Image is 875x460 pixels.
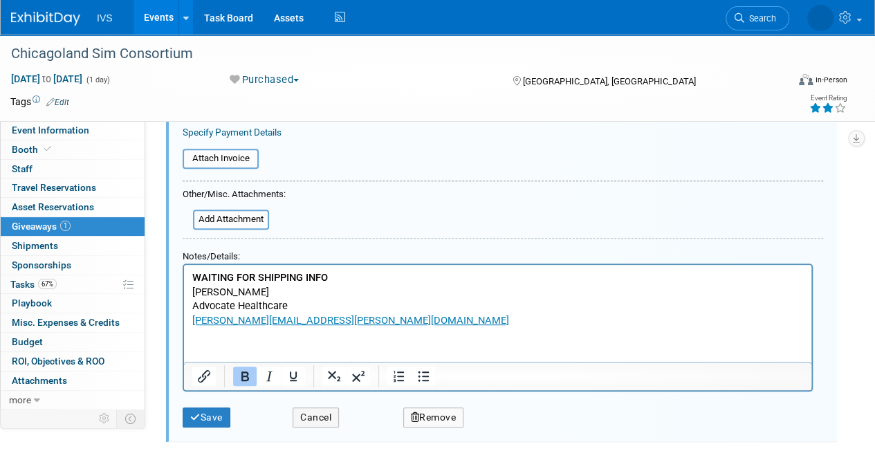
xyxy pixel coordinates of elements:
[85,75,110,84] span: (1 day)
[725,72,847,93] div: Event Format
[10,95,69,109] td: Tags
[183,188,286,205] div: Other/Misc. Attachments:
[322,367,346,386] button: Subscript
[1,237,145,255] a: Shipments
[60,221,71,231] span: 1
[807,5,833,31] img: Carrie Rhoads
[40,73,53,84] span: to
[184,265,811,362] iframe: Rich Text Area
[117,410,145,427] td: Toggle Event Tabs
[726,6,789,30] a: Search
[6,42,776,66] div: Chicagoland Sim Consortium
[1,160,145,178] a: Staff
[183,244,813,264] div: Notes/Details:
[403,407,464,427] button: Remove
[12,297,52,309] span: Playbook
[9,394,31,405] span: more
[97,12,113,24] span: IVS
[12,163,33,174] span: Staff
[1,313,145,332] a: Misc. Expenses & Credits
[347,367,370,386] button: Superscript
[1,178,145,197] a: Travel Reservations
[1,333,145,351] a: Budget
[1,198,145,217] a: Asset Reservations
[12,125,89,136] span: Event Information
[1,121,145,140] a: Event Information
[293,407,339,427] button: Cancel
[1,352,145,371] a: ROI, Objectives & ROO
[12,259,71,270] span: Sponsorships
[412,367,435,386] button: Bullet list
[10,73,83,85] span: [DATE] [DATE]
[183,127,282,138] a: Specify Payment Details
[1,256,145,275] a: Sponsorships
[1,371,145,390] a: Attachments
[183,407,230,427] button: Save
[12,144,54,155] span: Booth
[12,336,43,347] span: Budget
[1,391,145,410] a: more
[225,73,304,87] button: Purchased
[44,145,51,153] i: Booth reservation complete
[387,367,411,386] button: Numbered list
[12,240,58,251] span: Shipments
[12,221,71,232] span: Giveaways
[815,75,847,85] div: In-Person
[12,317,120,328] span: Misc. Expenses & Credits
[93,410,117,427] td: Personalize Event Tab Strip
[282,367,305,386] button: Underline
[1,275,145,294] a: Tasks67%
[257,367,281,386] button: Italic
[233,367,257,386] button: Bold
[12,356,104,367] span: ROI, Objectives & ROO
[1,140,145,159] a: Booth
[192,367,216,386] button: Insert/edit link
[11,12,80,26] img: ExhibitDay
[10,279,57,290] span: Tasks
[522,76,695,86] span: [GEOGRAPHIC_DATA], [GEOGRAPHIC_DATA]
[1,217,145,236] a: Giveaways1
[809,95,847,102] div: Event Rating
[1,294,145,313] a: Playbook
[12,375,67,386] span: Attachments
[744,13,776,24] span: Search
[12,182,96,193] span: Travel Reservations
[12,201,94,212] span: Asset Reservations
[38,279,57,289] span: 67%
[799,74,813,85] img: Format-Inperson.png
[46,98,69,107] a: Edit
